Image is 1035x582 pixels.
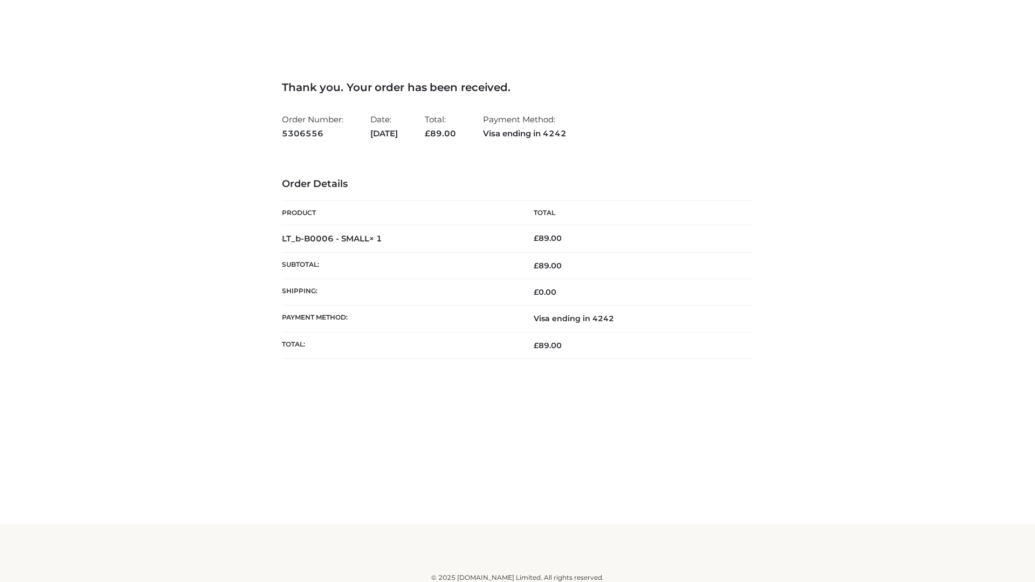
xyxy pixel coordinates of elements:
span: 89.00 [534,341,562,350]
li: Total: [425,110,456,143]
span: £ [534,341,539,350]
td: Visa ending in 4242 [517,306,753,332]
span: £ [534,261,539,271]
strong: [DATE] [370,127,398,141]
th: Product [282,201,517,225]
span: 89.00 [425,128,456,138]
strong: × 1 [369,233,382,244]
strong: Visa ending in 4242 [483,127,567,141]
h3: Order Details [282,178,753,190]
th: Payment method: [282,306,517,332]
bdi: 89.00 [534,233,562,243]
th: Subtotal: [282,252,517,279]
li: Date: [370,110,398,143]
bdi: 0.00 [534,287,556,297]
strong: LT_b-B0006 - SMALL [282,233,382,244]
span: £ [534,287,539,297]
span: £ [425,128,430,138]
span: 89.00 [534,261,562,271]
strong: 5306556 [282,127,343,141]
li: Payment Method: [483,110,567,143]
th: Shipping: [282,279,517,306]
th: Total: [282,332,517,358]
h3: Thank you. Your order has been received. [282,81,753,94]
li: Order Number: [282,110,343,143]
th: Total [517,201,753,225]
span: £ [534,233,539,243]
